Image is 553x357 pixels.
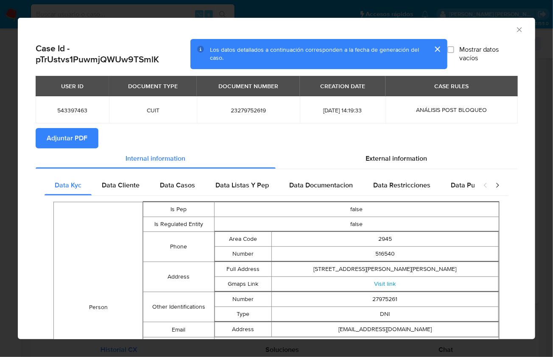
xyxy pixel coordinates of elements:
[366,153,427,163] span: External information
[119,106,187,114] span: CUIT
[47,129,87,148] span: Adjuntar PDF
[214,337,499,352] td: AR
[271,307,498,322] td: DNI
[271,247,498,262] td: 516540
[36,148,517,169] div: Detailed info
[102,180,140,190] span: Data Cliente
[427,39,447,59] button: cerrar
[429,79,474,93] div: CASE RULES
[289,180,353,190] span: Data Documentacion
[215,232,271,247] td: Area Code
[36,128,98,148] button: Adjuntar PDF
[459,45,517,62] span: Mostrar datos vacíos
[310,106,375,114] span: [DATE] 14:19:33
[416,106,487,114] span: ANÁLISIS POST BLOQUEO
[215,322,271,337] td: Address
[447,46,454,53] input: Mostrar datos vacíos
[55,180,81,190] span: Data Kyc
[143,292,215,322] td: Other Identifications
[215,180,269,190] span: Data Listas Y Pep
[214,202,499,217] td: false
[18,18,535,339] div: closure-recommendation-modal
[373,180,430,190] span: Data Restricciones
[160,180,195,190] span: Data Casos
[515,25,523,33] button: Cerrar ventana
[143,262,215,292] td: Address
[215,247,271,262] td: Number
[210,45,419,62] span: Los datos detallados a continuación corresponden a la fecha de generación del caso.
[271,232,498,247] td: 2945
[215,292,271,307] td: Number
[451,180,509,190] span: Data Publicaciones
[123,79,183,93] div: DOCUMENT TYPE
[215,262,271,277] td: Full Address
[213,79,283,93] div: DOCUMENT NUMBER
[315,79,370,93] div: CREATION DATE
[215,277,271,292] td: Gmaps Link
[36,43,190,65] h2: Case Id - pTrUstvs1PuwmjQWUw9TSmlK
[143,217,215,232] td: Is Regulated Entity
[143,232,215,262] td: Phone
[271,322,498,337] td: [EMAIL_ADDRESS][DOMAIN_NAME]
[126,153,186,163] span: Internal information
[45,175,475,195] div: Detailed internal info
[207,106,290,114] span: 23279752619
[271,262,498,277] td: [STREET_ADDRESS][PERSON_NAME][PERSON_NAME]
[374,279,396,288] a: Visit link
[143,202,215,217] td: Is Pep
[143,322,215,337] td: Email
[215,307,271,322] td: Type
[46,106,99,114] span: 543397463
[56,79,89,93] div: USER ID
[214,217,499,232] td: false
[143,337,215,352] td: Nationality
[271,292,498,307] td: 27975261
